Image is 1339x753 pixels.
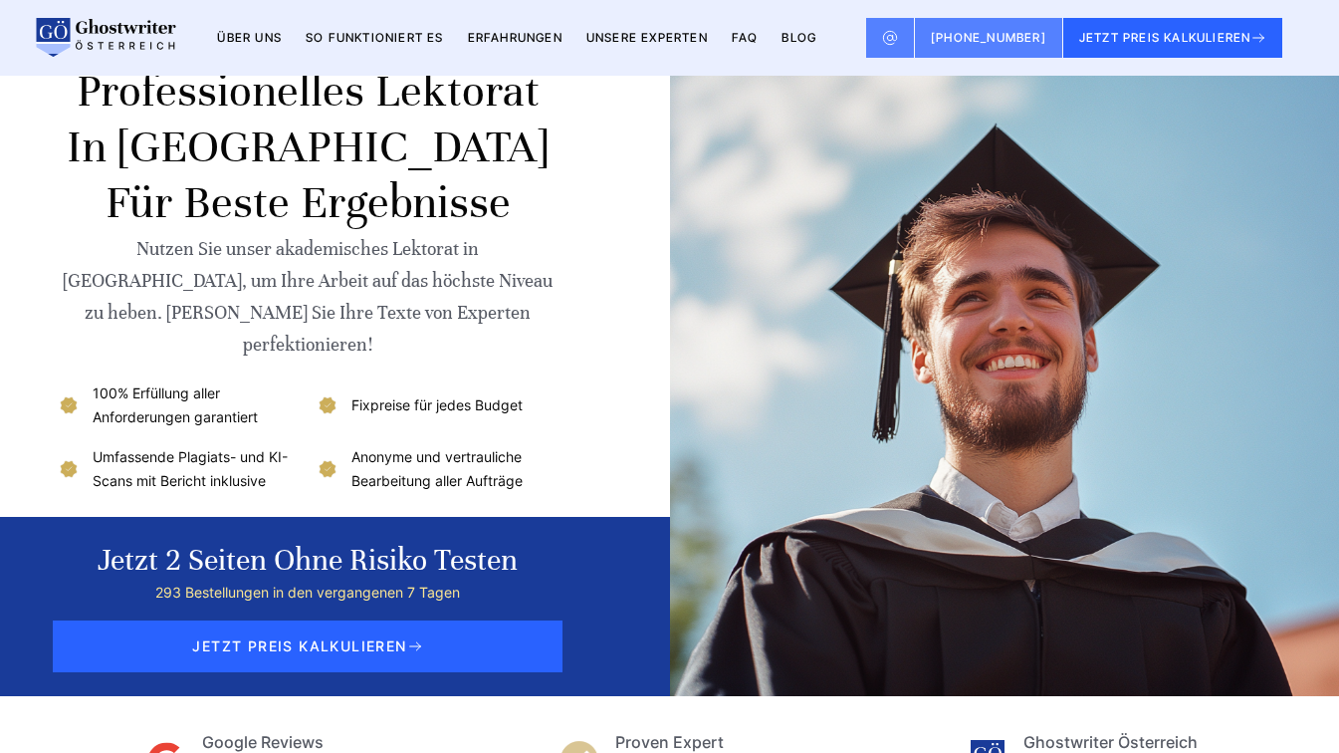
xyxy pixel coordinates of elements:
[316,381,559,429] li: Fixpreise für jedes Budget
[98,581,518,605] div: 293 Bestellungen in den vergangenen 7 Tagen
[57,445,301,493] li: Umfassende Plagiats- und KI-Scans mit Bericht inklusive
[57,233,559,361] div: Nutzen Sie unser akademisches Lektorat in [GEOGRAPHIC_DATA], um Ihre Arbeit auf das höchste Nivea...
[316,393,339,417] img: Fixpreise für jedes Budget
[33,18,176,58] img: logo wirschreiben
[316,445,559,493] li: Anonyme und vertrauliche Bearbeitung aller Aufträge
[57,64,559,231] h1: Professionelles Lektorat in [GEOGRAPHIC_DATA] für beste Ergebnisse
[915,18,1063,58] a: [PHONE_NUMBER]
[586,30,708,45] a: Unsere Experten
[931,30,1046,45] span: [PHONE_NUMBER]
[781,30,816,45] a: BLOG
[57,393,81,417] img: 100% Erfüllung aller Anforderungen garantiert
[732,30,759,45] a: FAQ
[98,541,518,581] div: Jetzt 2 Seiten ohne Risiko testen
[1063,18,1283,58] button: JETZT PREIS KALKULIEREN
[217,30,282,45] a: Über uns
[316,457,339,481] img: Anonyme und vertrauliche Bearbeitung aller Aufträge
[57,457,81,481] img: Umfassende Plagiats- und KI-Scans mit Bericht inklusive
[53,621,562,672] span: JETZT PREIS KALKULIEREN
[57,381,301,429] li: 100% Erfüllung aller Anforderungen garantiert
[306,30,444,45] a: So funktioniert es
[468,30,562,45] a: Erfahrungen
[882,30,898,46] img: Email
